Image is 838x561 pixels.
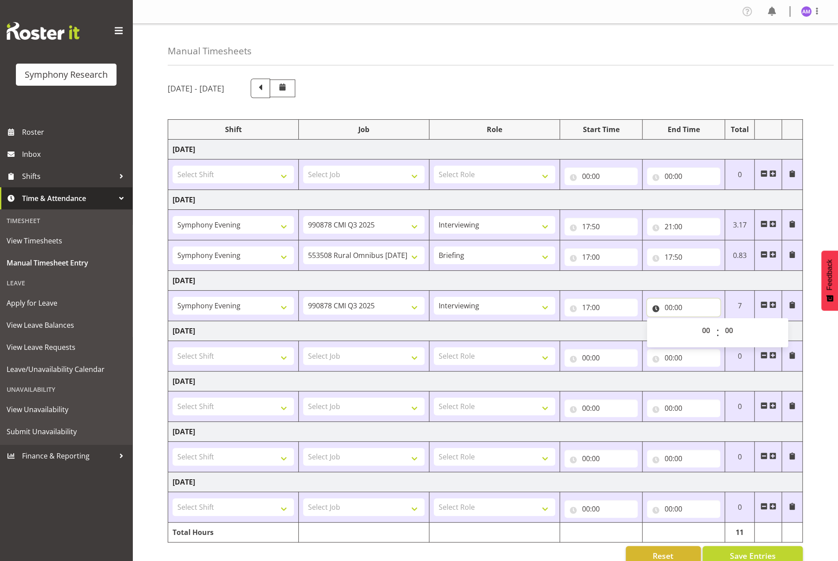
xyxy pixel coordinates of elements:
[647,218,720,235] input: Click to select...
[2,274,130,292] div: Leave
[564,349,638,367] input: Click to select...
[564,248,638,266] input: Click to select...
[564,450,638,467] input: Click to select...
[22,170,115,183] span: Shifts
[725,391,755,422] td: 0
[564,218,638,235] input: Click to select...
[647,500,720,518] input: Click to select...
[168,371,803,391] td: [DATE]
[168,472,803,492] td: [DATE]
[647,399,720,417] input: Click to select...
[168,321,803,341] td: [DATE]
[725,341,755,371] td: 0
[725,442,755,472] td: 0
[647,167,720,185] input: Click to select...
[564,500,638,518] input: Click to select...
[168,46,252,56] h4: Manual Timesheets
[7,425,126,438] span: Submit Unavailability
[725,210,755,240] td: 3.17
[22,449,115,462] span: Finance & Reporting
[826,259,834,290] span: Feedback
[725,291,755,321] td: 7
[821,250,838,311] button: Feedback - Show survey
[22,192,115,205] span: Time & Attendance
[564,124,638,135] div: Start Time
[25,68,108,81] div: Symphony Research
[2,336,130,358] a: View Leave Requests
[2,398,130,421] a: View Unavailability
[22,148,128,161] span: Inbox
[168,523,299,542] td: Total Hours
[2,230,130,252] a: View Timesheets
[2,358,130,380] a: Leave/Unavailability Calendar
[647,248,720,266] input: Click to select...
[168,83,224,93] h5: [DATE] - [DATE]
[173,124,294,135] div: Shift
[7,22,79,40] img: Rosterit website logo
[647,450,720,467] input: Click to select...
[2,314,130,336] a: View Leave Balances
[7,318,126,332] span: View Leave Balances
[725,159,755,190] td: 0
[434,124,555,135] div: Role
[303,124,425,135] div: Job
[168,140,803,159] td: [DATE]
[2,212,130,230] div: Timesheet
[2,292,130,314] a: Apply for Leave
[647,299,720,316] input: Click to select...
[801,6,812,17] img: amal-makan1835.jpg
[168,271,803,291] td: [DATE]
[725,240,755,271] td: 0.83
[22,125,128,139] span: Roster
[7,256,126,269] span: Manual Timesheet Entry
[168,422,803,442] td: [DATE]
[2,421,130,443] a: Submit Unavailability
[647,124,720,135] div: End Time
[564,299,638,316] input: Click to select...
[729,124,750,135] div: Total
[564,399,638,417] input: Click to select...
[7,296,126,310] span: Apply for Leave
[7,341,126,354] span: View Leave Requests
[7,234,126,247] span: View Timesheets
[716,322,719,344] span: :
[2,380,130,398] div: Unavailability
[168,190,803,210] td: [DATE]
[2,252,130,274] a: Manual Timesheet Entry
[7,363,126,376] span: Leave/Unavailability Calendar
[725,523,755,542] td: 11
[7,403,126,416] span: View Unavailability
[725,492,755,523] td: 0
[564,167,638,185] input: Click to select...
[647,349,720,367] input: Click to select...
